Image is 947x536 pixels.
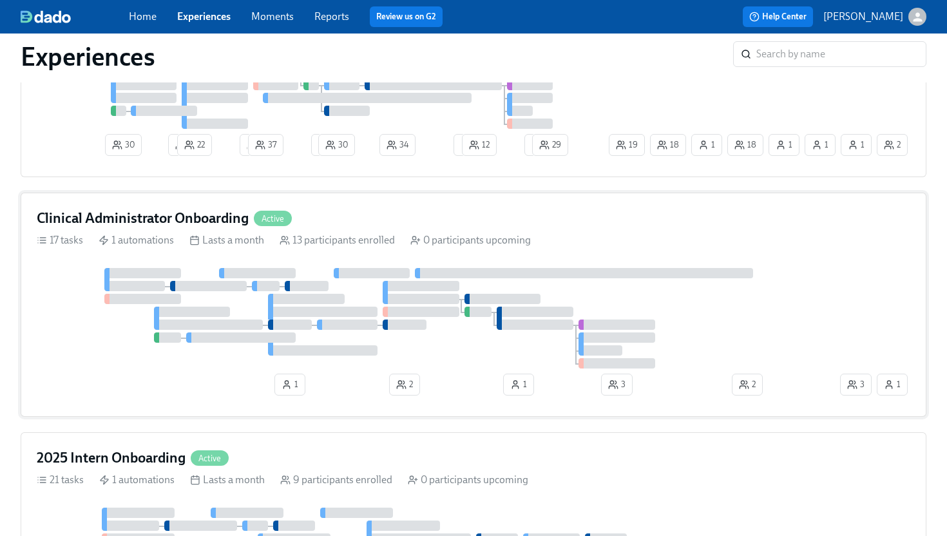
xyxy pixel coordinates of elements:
a: Moments [251,10,294,23]
a: Clinical Administrator OnboardingActive17 tasks 1 automations Lasts a month 13 participants enrol... [21,193,926,417]
button: Review us on G2 [370,6,443,27]
h1: Experiences [21,41,155,72]
button: 2 [240,134,271,156]
span: 22 [184,139,205,151]
span: 18 [734,139,756,151]
div: 17 tasks [37,233,83,247]
span: 34 [387,139,408,151]
span: 30 [325,139,348,151]
span: 1 [812,139,828,151]
div: 13 participants enrolled [280,233,395,247]
div: 9 participants enrolled [280,473,392,487]
button: [PERSON_NAME] [823,8,926,26]
button: 2 [877,134,908,156]
button: 2 [389,374,420,396]
button: 30 [105,134,142,156]
span: Help Center [749,10,807,23]
button: 2 [732,374,763,396]
span: 2 [884,139,901,151]
span: 3 [847,378,865,391]
span: 2 [739,378,756,391]
span: 1 [848,139,865,151]
div: 1 automations [99,233,174,247]
div: 21 tasks [37,473,84,487]
span: 1 [282,378,298,391]
button: 1 [503,374,534,396]
a: Experiences [177,10,231,23]
a: Home [129,10,157,23]
button: 1 [769,134,799,156]
span: 1 [698,139,715,151]
div: 1 automations [99,473,175,487]
button: Help Center [743,6,813,27]
span: 12 [469,139,490,151]
button: 2 [524,134,555,156]
h4: 2025 Intern Onboarding [37,448,186,468]
span: 19 [616,139,638,151]
button: 37 [248,134,283,156]
span: 18 [657,139,679,151]
button: 18 [727,134,763,156]
button: 1 [454,134,484,156]
a: dado [21,10,129,23]
span: 1 [884,378,901,391]
span: 4 [175,139,193,151]
button: 3 [840,374,872,396]
span: 2 [396,378,413,391]
div: 0 participants upcoming [408,473,528,487]
div: Lasts a month [189,233,264,247]
div: Lasts a month [190,473,265,487]
input: Search by name [756,41,926,67]
h4: Clinical Administrator Onboarding [37,209,249,228]
span: 2 [247,139,263,151]
span: 1 [776,139,792,151]
div: 0 participants upcoming [410,233,531,247]
span: 1 [461,139,477,151]
button: 30 [318,134,355,156]
button: 1 [311,134,342,156]
a: Review us on G2 [376,10,436,23]
button: 19 [609,134,645,156]
span: 29 [539,139,561,151]
span: 1 [510,378,527,391]
span: Active [254,214,292,224]
img: dado [21,10,71,23]
button: 22 [177,134,212,156]
button: 12 [462,134,497,156]
button: 29 [532,134,568,156]
button: 4 [168,134,200,156]
button: 18 [650,134,686,156]
span: 3 [608,378,626,391]
button: 1 [691,134,722,156]
span: 37 [255,139,276,151]
span: 30 [112,139,135,151]
a: Reports [314,10,349,23]
button: 3 [601,374,633,396]
button: 1 [877,374,908,396]
button: 1 [805,134,836,156]
span: Active [191,454,229,463]
p: [PERSON_NAME] [823,10,903,24]
button: 34 [379,134,416,156]
button: 1 [274,374,305,396]
button: 1 [841,134,872,156]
